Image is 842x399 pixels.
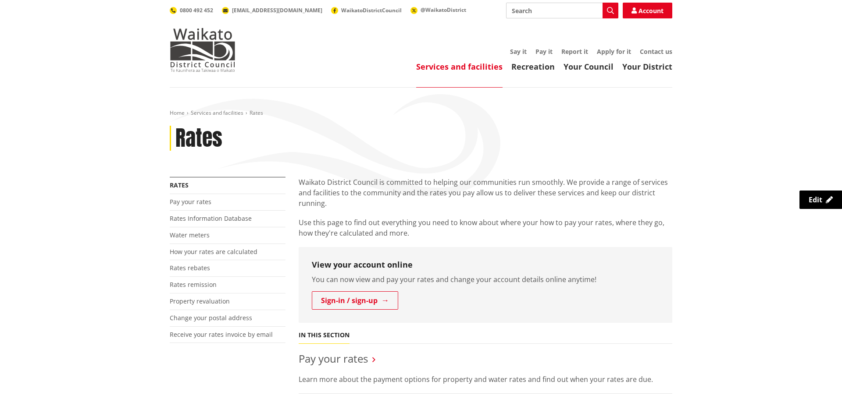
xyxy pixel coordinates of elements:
[564,61,614,72] a: Your Council
[175,126,222,151] h1: Rates
[170,280,217,289] a: Rates remission
[623,3,672,18] a: Account
[170,214,252,222] a: Rates Information Database
[809,195,822,205] span: Edit
[170,109,185,117] a: Home
[232,7,322,14] span: [EMAIL_ADDRESS][DOMAIN_NAME]
[312,291,398,310] a: Sign-in / sign-up
[511,61,555,72] a: Recreation
[299,374,672,385] p: Learn more about the payment options for property and water rates and find out when your rates ar...
[170,297,230,305] a: Property revaluation
[312,260,659,270] h3: View your account online
[299,332,350,339] h5: In this section
[191,109,243,117] a: Services and facilities
[170,181,189,189] a: Rates
[170,7,213,14] a: 0800 492 452
[410,6,466,14] a: @WaikatoDistrict
[506,3,618,18] input: Search input
[299,351,368,366] a: Pay your rates
[597,47,631,56] a: Apply for it
[535,47,553,56] a: Pay it
[170,28,235,72] img: Waikato District Council - Te Kaunihera aa Takiwaa o Waikato
[622,61,672,72] a: Your District
[799,191,842,209] a: Edit
[299,217,672,238] p: Use this page to find out everything you need to know about where your how to pay your rates, whe...
[331,7,402,14] a: WaikatoDistrictCouncil
[561,47,588,56] a: Report it
[170,198,211,206] a: Pay your rates
[640,47,672,56] a: Contact us
[421,6,466,14] span: @WaikatoDistrict
[299,177,672,208] p: Waikato District Council is committed to helping our communities run smoothly. We provide a range...
[170,247,257,256] a: How your rates are calculated
[341,7,402,14] span: WaikatoDistrictCouncil
[180,7,213,14] span: 0800 492 452
[416,61,503,72] a: Services and facilities
[170,231,210,239] a: Water meters
[170,109,672,117] nav: breadcrumb
[510,47,527,56] a: Say it
[250,109,263,117] span: Rates
[170,314,252,322] a: Change your postal address
[312,274,659,285] p: You can now view and pay your rates and change your account details online anytime!
[170,330,273,339] a: Receive your rates invoice by email
[170,264,210,272] a: Rates rebates
[222,7,322,14] a: [EMAIL_ADDRESS][DOMAIN_NAME]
